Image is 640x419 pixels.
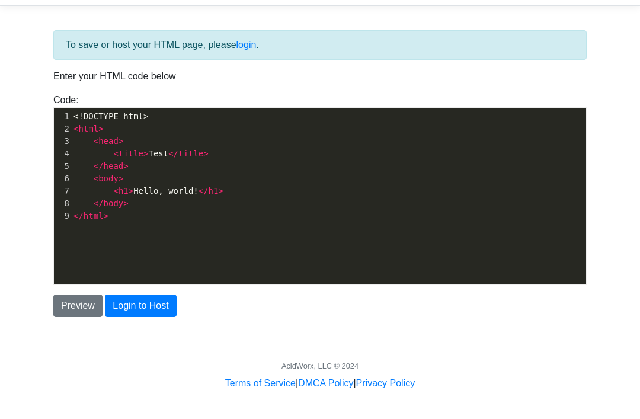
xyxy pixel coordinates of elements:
div: 2 [54,123,71,135]
a: login [236,40,257,50]
div: 7 [54,185,71,197]
span: < [73,124,78,133]
a: Terms of Service [225,378,296,388]
span: > [123,161,128,171]
span: h1 [209,186,219,196]
div: 8 [54,197,71,210]
span: Hello, world! [73,186,223,196]
span: < [94,136,98,146]
span: > [123,199,128,208]
span: > [129,186,133,196]
a: DMCA Policy [298,378,353,388]
span: body [98,174,119,183]
span: </ [199,186,209,196]
span: </ [73,211,84,220]
div: 1 [54,110,71,123]
span: Test [73,149,209,158]
span: > [98,124,103,133]
span: title [119,149,143,158]
span: h1 [119,186,129,196]
span: body [104,199,124,208]
button: Preview [53,295,103,317]
span: < [113,149,118,158]
span: html [78,124,98,133]
span: < [113,186,118,196]
span: <!DOCTYPE html> [73,111,148,121]
span: > [143,149,148,158]
div: 4 [54,148,71,160]
span: > [104,211,108,220]
span: > [203,149,208,158]
div: | | [225,376,415,391]
div: Code: [44,93,596,285]
div: 9 [54,210,71,222]
span: < [94,174,98,183]
div: AcidWorx, LLC © 2024 [281,360,359,372]
span: html [84,211,104,220]
span: > [119,174,123,183]
span: > [218,186,223,196]
span: head [98,136,119,146]
span: </ [94,161,104,171]
div: 3 [54,135,71,148]
div: 5 [54,160,71,172]
span: title [178,149,203,158]
span: > [119,136,123,146]
button: Login to Host [105,295,176,317]
a: Privacy Policy [356,378,415,388]
span: head [104,161,124,171]
p: Enter your HTML code below [53,69,587,84]
span: </ [168,149,178,158]
div: 6 [54,172,71,185]
span: </ [94,199,104,208]
div: To save or host your HTML page, please . [53,30,587,60]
